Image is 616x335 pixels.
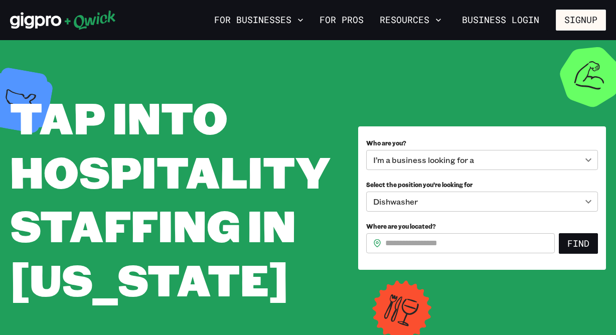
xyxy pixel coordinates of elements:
div: I’m a business looking for a [366,150,598,170]
span: Tap into Hospitality Staffing in [US_STATE] [10,88,330,308]
span: Where are you located? [366,222,436,230]
button: Signup [556,10,606,31]
a: Business Login [453,10,548,31]
div: Dishwasher [366,192,598,212]
button: Find [559,233,598,254]
a: For Pros [316,12,368,29]
span: Select the position you’re looking for [366,181,473,189]
span: Who are you? [366,139,406,147]
button: Resources [376,12,445,29]
button: For Businesses [210,12,307,29]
